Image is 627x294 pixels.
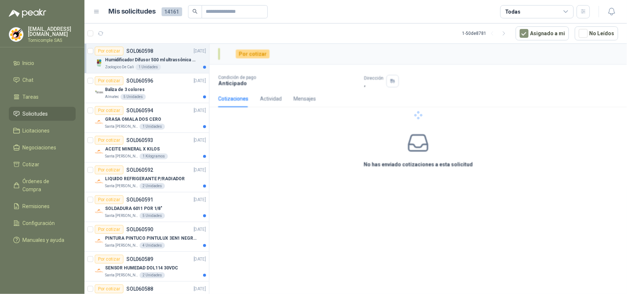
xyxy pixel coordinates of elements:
div: Por cotizar [95,195,123,204]
div: 4 Unidades [140,243,165,248]
img: Logo peakr [9,9,46,18]
button: Asignado a mi [516,26,569,40]
p: SOL060594 [126,108,153,113]
p: GRASA OMALA DOS CERO [105,116,161,123]
p: Humidificador Difusor 500 ml ultrassônica Residencial Ultrassônico 500ml con voltaje de blanco [105,57,197,63]
p: ACEITE MINERAL X KILOS [105,146,160,153]
div: Por cotizar [95,76,123,85]
p: [DATE] [194,137,206,144]
div: 1 Unidades [136,64,161,70]
a: Negociaciones [9,141,76,155]
img: Company Logo [95,207,104,216]
div: Por cotizar [95,225,123,234]
p: Santa [PERSON_NAME] [105,272,138,278]
div: Por cotizar [95,106,123,115]
a: Tareas [9,90,76,104]
p: [DATE] [194,226,206,233]
p: [DATE] [194,48,206,55]
a: Por cotizarSOL060598[DATE] Company LogoHumidificador Difusor 500 ml ultrassônica Residencial Ultr... [84,44,209,73]
p: [DATE] [194,256,206,263]
span: Configuración [23,219,55,227]
p: SOL060598 [126,48,153,54]
a: Cotizar [9,157,76,171]
span: Cotizar [23,160,40,168]
div: 1 Kilogramos [140,153,168,159]
span: Inicio [23,59,35,67]
img: Company Logo [95,88,104,97]
button: No Leídos [575,26,618,40]
div: Todas [505,8,520,16]
span: Negociaciones [23,144,57,152]
p: Zoologico De Cali [105,64,134,70]
div: Por cotizar [95,47,123,55]
img: Company Logo [95,266,104,275]
p: SOL060593 [126,138,153,143]
img: Company Logo [95,177,104,186]
a: Remisiones [9,199,76,213]
p: SOL060592 [126,167,153,173]
div: 1 Unidades [140,124,165,130]
span: search [192,9,198,14]
a: Por cotizarSOL060590[DATE] Company LogoPINTURA PINTUCO PINTULUX 3EN1 NEGRO X GSanta [PERSON_NAME]... [84,222,209,252]
p: [DATE] [194,196,206,203]
img: Company Logo [95,118,104,127]
div: 2 Unidades [140,272,165,278]
a: Configuración [9,216,76,230]
p: [DATE] [194,77,206,84]
a: Manuales y ayuda [9,233,76,247]
p: Santa [PERSON_NAME] [105,124,138,130]
span: Manuales y ayuda [23,236,65,244]
div: 5 Unidades [140,213,165,219]
span: Solicitudes [23,110,48,118]
img: Company Logo [95,148,104,156]
span: 14161 [162,7,182,16]
div: Por cotizar [95,284,123,293]
p: SOL060590 [126,227,153,232]
p: SOL060596 [126,78,153,83]
div: Por cotizar [95,255,123,264]
span: Remisiones [23,202,50,210]
p: SOL060588 [126,286,153,291]
p: SOL060589 [126,257,153,262]
div: Por cotizar [95,136,123,145]
p: Tornicomple SAS [28,38,76,43]
a: Por cotizarSOL060591[DATE] Company LogoSOLDADURA 6011 POR 1/8"Santa [PERSON_NAME]5 Unidades [84,192,209,222]
h1: Mis solicitudes [109,6,156,17]
p: Almatec [105,94,119,100]
span: Tareas [23,93,39,101]
p: [DATE] [194,286,206,293]
a: Por cotizarSOL060594[DATE] Company LogoGRASA OMALA DOS CEROSanta [PERSON_NAME]1 Unidades [84,103,209,133]
a: Chat [9,73,76,87]
p: SENSOR HUMEDAD DOL114 30VDC [105,265,178,272]
p: SOLDADURA 6011 POR 1/8" [105,205,162,212]
p: [EMAIL_ADDRESS][DOMAIN_NAME] [28,26,76,37]
p: [DATE] [194,107,206,114]
a: Por cotizarSOL060589[DATE] Company LogoSENSOR HUMEDAD DOL114 30VDCSanta [PERSON_NAME]2 Unidades [84,252,209,282]
span: Chat [23,76,34,84]
span: Órdenes de Compra [23,177,69,193]
p: SOL060591 [126,197,153,202]
p: Santa [PERSON_NAME] [105,153,138,159]
img: Company Logo [95,58,104,67]
img: Company Logo [95,237,104,246]
p: Santa [PERSON_NAME] [105,183,138,189]
a: Por cotizarSOL060596[DATE] Company LogoBaliza de 3 coloresAlmatec5 Unidades [84,73,209,103]
p: LIQUIDO REFRIGERANTE P/RADIADOR [105,175,185,182]
p: [DATE] [194,167,206,174]
a: Licitaciones [9,124,76,138]
p: PINTURA PINTUCO PINTULUX 3EN1 NEGRO X G [105,235,197,242]
a: Solicitudes [9,107,76,121]
div: 1 - 50 de 8781 [462,28,510,39]
div: Por cotizar [95,166,123,174]
p: Baliza de 3 colores [105,86,145,93]
a: Por cotizarSOL060593[DATE] Company LogoACEITE MINERAL X KILOSSanta [PERSON_NAME]1 Kilogramos [84,133,209,163]
p: Santa [PERSON_NAME] [105,213,138,219]
a: Por cotizarSOL060592[DATE] Company LogoLIQUIDO REFRIGERANTE P/RADIADORSanta [PERSON_NAME]2 Unidades [84,163,209,192]
p: Santa [PERSON_NAME] [105,243,138,248]
div: 2 Unidades [140,183,165,189]
span: Licitaciones [23,127,50,135]
div: 5 Unidades [120,94,146,100]
img: Company Logo [9,28,23,41]
a: Inicio [9,56,76,70]
a: Órdenes de Compra [9,174,76,196]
